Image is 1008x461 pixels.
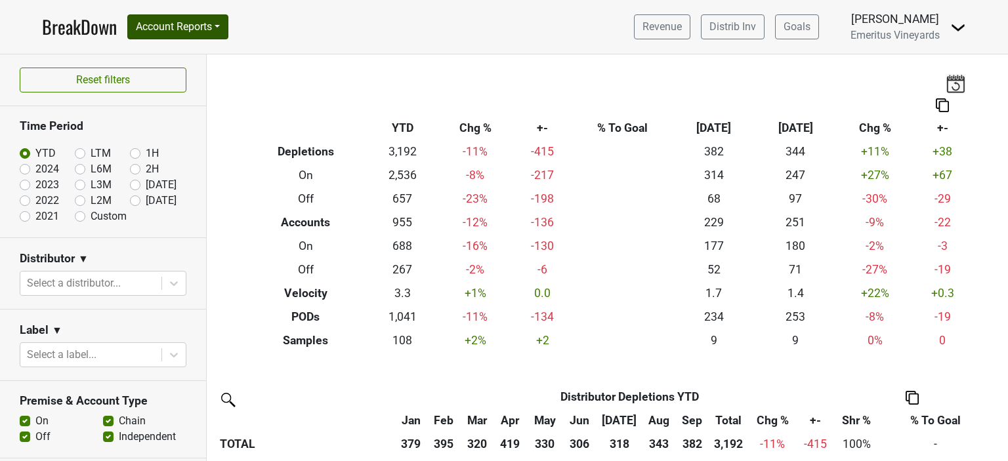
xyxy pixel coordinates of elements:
span: ▼ [78,251,89,267]
th: Sep: activate to sort column ascending [677,409,709,432]
label: [DATE] [146,177,177,193]
td: -19 [913,305,972,329]
th: Chg % [837,117,913,140]
h3: Time Period [20,119,186,133]
td: 344 [755,140,837,164]
h3: Premise & Account Type [20,394,186,408]
button: Account Reports [127,14,228,39]
th: Jan: activate to sort column ascending [396,409,426,432]
th: +- [913,117,972,140]
td: +0.3 [913,281,972,305]
th: Jul: activate to sort column ascending [597,409,641,432]
td: 657 [368,188,437,211]
th: Feb: activate to sort column ascending [426,409,461,432]
td: -29 [913,188,972,211]
td: 108 [368,329,437,352]
label: 2022 [35,193,59,209]
td: 2,536 [368,164,437,188]
td: 0 [913,329,972,352]
td: +38 [913,140,972,164]
td: -130 [514,235,572,258]
td: +27 % [837,164,913,188]
label: 2024 [35,161,59,177]
th: Chg % [437,117,514,140]
td: 314 [673,164,755,188]
td: -23 % [437,188,514,211]
td: 251 [755,211,837,235]
td: -2 % [837,235,913,258]
td: 71 [755,258,837,281]
td: -11 % [437,305,514,329]
th: Jun: activate to sort column ascending [562,409,597,432]
th: 330 [528,432,562,456]
td: -27 % [837,258,913,281]
td: 3.3 [368,281,437,305]
td: -9 % [837,211,913,235]
span: -11% [760,437,785,451]
button: Reset filters [20,68,186,92]
label: 2H [146,161,159,177]
td: -134 [514,305,572,329]
label: Custom [91,209,127,224]
label: 1H [146,146,159,161]
th: Depletions [243,140,368,164]
td: -16 % [437,235,514,258]
img: Copy to clipboard [906,391,919,405]
td: -8 % [837,305,913,329]
td: -217 [514,164,572,188]
td: +2 [514,329,572,352]
span: ▼ [52,323,62,338]
a: Revenue [634,14,690,39]
label: [DATE] [146,193,177,209]
td: 382 [673,140,755,164]
td: - [881,432,991,456]
td: 229 [673,211,755,235]
th: Off [243,188,368,211]
th: 395 [426,432,461,456]
label: L3M [91,177,112,193]
td: 1.4 [755,281,837,305]
a: BreakDown [42,13,117,41]
th: &nbsp;: activate to sort column ascending [217,409,396,432]
img: last_updated_date [946,74,965,92]
td: -415 [514,140,572,164]
div: [PERSON_NAME] [850,10,940,28]
th: 3,192 [708,432,748,456]
th: +- [514,117,572,140]
label: L2M [91,193,112,209]
label: 2023 [35,177,59,193]
a: Distrib Inv [701,14,765,39]
th: Apr: activate to sort column ascending [493,409,528,432]
th: YTD [368,117,437,140]
td: 688 [368,235,437,258]
th: Samples [243,329,368,352]
td: -12 % [437,211,514,235]
td: 100% [833,432,881,456]
td: -198 [514,188,572,211]
th: [DATE] [673,117,755,140]
th: 382 [677,432,709,456]
td: 68 [673,188,755,211]
td: 9 [673,329,755,352]
label: L6M [91,161,112,177]
th: On [243,235,368,258]
td: 1.7 [673,281,755,305]
td: 177 [673,235,755,258]
th: May: activate to sort column ascending [528,409,562,432]
th: 343 [642,432,677,456]
h3: Distributor [20,252,75,266]
th: TOTAL [217,432,396,456]
th: 306 [562,432,597,456]
td: 267 [368,258,437,281]
span: Emeritus Vineyards [850,29,940,41]
th: Chg %: activate to sort column ascending [748,409,797,432]
label: Independent [119,429,176,445]
td: 9 [755,329,837,352]
th: Shr %: activate to sort column ascending [833,409,881,432]
th: PODs [243,305,368,329]
td: -136 [514,211,572,235]
td: 0 % [837,329,913,352]
label: YTD [35,146,56,161]
td: 234 [673,305,755,329]
span: -415 [804,437,827,451]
